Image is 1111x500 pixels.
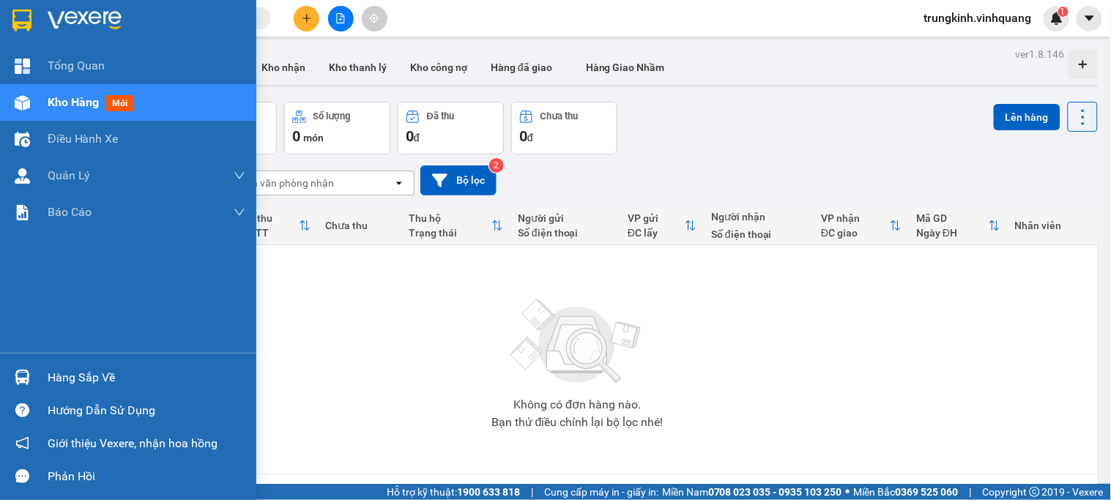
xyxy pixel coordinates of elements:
[409,212,491,224] div: Thu hộ
[970,484,972,500] span: |
[48,166,90,184] span: Quản Lý
[234,176,334,190] div: Chọn văn phòng nhận
[1083,12,1096,25] span: caret-down
[294,6,319,31] button: plus
[1050,12,1063,25] img: icon-new-feature
[48,95,99,109] span: Kho hàng
[234,206,318,245] th: Toggle SortBy
[711,211,806,223] div: Người nhận
[15,370,30,385] img: warehouse-icon
[527,132,533,143] span: đ
[491,417,664,428] div: Bạn thử điều chỉnh lại bộ lọc nhé!
[48,434,218,452] span: Giới thiệu Vexere, nhận hoa hồng
[387,484,520,500] span: Hỗ trợ kỹ thuật:
[393,177,405,189] svg: open
[479,50,564,85] button: Hàng đã giao
[369,13,379,23] span: aim
[511,102,617,154] button: Chưa thu0đ
[303,132,324,143] span: món
[317,50,398,85] button: Kho thanh lý
[409,227,491,239] div: Trạng thái
[518,227,613,239] div: Số điện thoại
[420,165,497,195] button: Bộ lọc
[406,127,414,145] span: 0
[518,212,613,224] div: Người gửi
[519,127,527,145] span: 0
[234,206,245,218] span: down
[302,13,312,23] span: plus
[854,484,959,500] span: Miền Bắc
[313,111,351,122] div: Số lượng
[909,206,1008,245] th: Toggle SortBy
[328,6,354,31] button: file-add
[15,205,30,220] img: solution-icon
[15,95,30,111] img: warehouse-icon
[1069,50,1098,79] div: Tạo kho hàng mới
[292,127,300,145] span: 0
[325,220,394,231] div: Chưa thu
[628,227,685,239] div: ĐC lấy
[15,132,30,147] img: warehouse-icon
[15,403,29,417] span: question-circle
[994,104,1060,130] button: Lên hàng
[15,436,29,450] span: notification
[362,6,387,31] button: aim
[48,203,92,221] span: Báo cáo
[814,206,909,245] th: Toggle SortBy
[401,206,510,245] th: Toggle SortBy
[540,111,579,122] div: Chưa thu
[662,484,842,500] span: Miền Nam
[48,466,245,488] div: Phản hồi
[48,400,245,422] div: Hướng dẫn sử dụng
[586,61,665,73] span: Hàng Giao Nhầm
[1015,220,1090,231] div: Nhân viên
[1016,46,1065,62] div: ver 1.8.146
[531,484,533,500] span: |
[48,56,105,75] span: Tổng Quan
[504,291,650,393] img: svg+xml;base64,PHN2ZyBjbGFzcz0ibGlzdC1wbHVnX19zdmciIHhtbG5zPSJodHRwOi8vd3d3LnczLm9yZy8yMDAwL3N2Zy...
[414,132,420,143] span: đ
[1060,7,1066,17] span: 1
[846,489,850,495] span: ⚪️
[106,95,133,111] span: mới
[234,170,245,182] span: down
[489,158,504,173] sup: 2
[12,10,31,31] img: logo-vxr
[821,227,890,239] div: ĐC giao
[15,469,29,483] span: message
[250,50,317,85] button: Kho nhận
[284,102,390,154] button: Số lượng0món
[335,13,346,23] span: file-add
[1077,6,1102,31] button: caret-down
[48,367,245,389] div: Hàng sắp về
[398,102,504,154] button: Đã thu0đ
[398,50,479,85] button: Kho công nợ
[916,212,989,224] div: Mã GD
[711,228,806,240] div: Số điện thoại
[821,212,890,224] div: VP nhận
[916,227,989,239] div: Ngày ĐH
[913,9,1044,27] span: trungkinh.vinhquang
[513,399,641,411] div: Không có đơn hàng nào.
[896,486,959,498] strong: 0369 525 060
[15,168,30,184] img: warehouse-icon
[620,206,704,245] th: Toggle SortBy
[457,486,520,498] strong: 1900 633 818
[15,59,30,74] img: dashboard-icon
[48,130,119,148] span: Điều hành xe
[1030,487,1040,497] span: copyright
[427,111,454,122] div: Đã thu
[242,212,299,224] div: Đã thu
[708,486,842,498] strong: 0708 023 035 - 0935 103 250
[1058,7,1069,17] sup: 1
[628,212,685,224] div: VP gửi
[544,484,658,500] span: Cung cấp máy in - giấy in:
[242,227,299,239] div: HTTT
